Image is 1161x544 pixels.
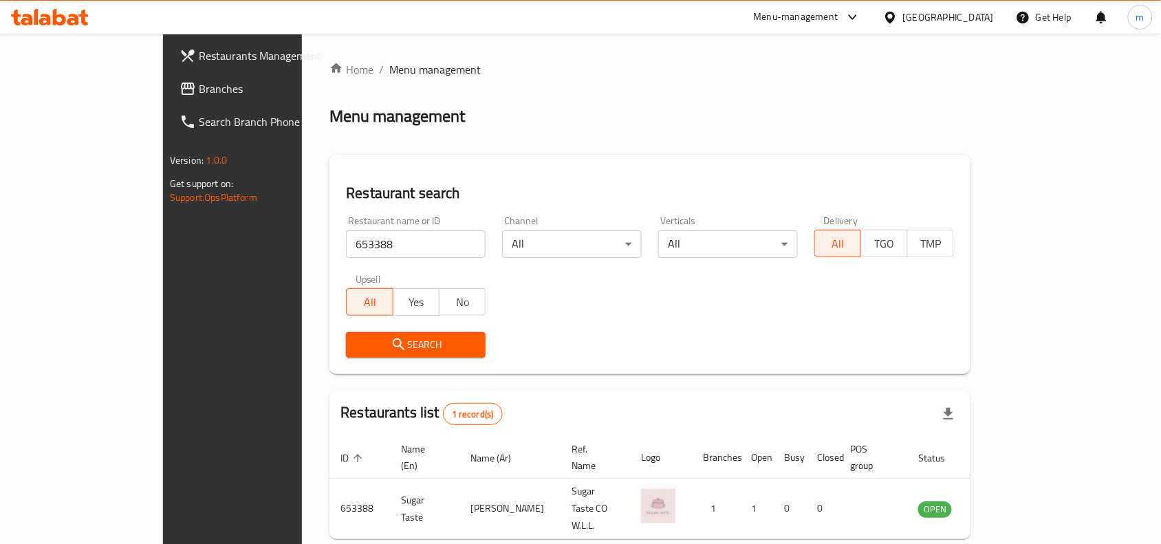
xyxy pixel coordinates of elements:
[658,230,798,258] div: All
[170,175,233,193] span: Get support on:
[352,292,387,312] span: All
[206,151,227,169] span: 1.0.0
[346,288,393,316] button: All
[357,336,475,353] span: Search
[199,47,346,64] span: Restaurants Management
[390,479,459,539] td: Sugar Taste
[401,441,443,474] span: Name (En)
[572,441,614,474] span: Ref. Name
[932,398,965,431] div: Export file
[439,288,486,316] button: No
[740,479,773,539] td: 1
[199,113,346,130] span: Search Branch Phone
[459,479,561,539] td: [PERSON_NAME]
[913,234,948,254] span: TMP
[821,234,856,254] span: All
[907,230,954,257] button: TMP
[169,39,357,72] a: Restaurants Management
[170,188,257,206] a: Support.OpsPlatform
[329,479,390,539] td: 653388
[329,105,465,127] h2: Menu management
[379,61,384,78] li: /
[199,80,346,97] span: Branches
[340,450,367,466] span: ID
[561,479,630,539] td: Sugar Taste CO W.L.L.
[773,479,806,539] td: 0
[860,230,907,257] button: TGO
[169,105,357,138] a: Search Branch Phone
[1136,10,1144,25] span: m
[340,402,502,425] h2: Restaurants list
[806,437,839,479] th: Closed
[814,230,861,257] button: All
[470,450,529,466] span: Name (Ar)
[850,441,891,474] span: POS group
[641,489,675,523] img: Sugar Taste
[692,479,740,539] td: 1
[502,230,642,258] div: All
[773,437,806,479] th: Busy
[329,61,970,78] nav: breadcrumb
[445,292,480,312] span: No
[918,450,963,466] span: Status
[393,288,440,316] button: Yes
[346,230,486,258] input: Search for restaurant name or ID..
[867,234,902,254] span: TGO
[169,72,357,105] a: Branches
[903,10,994,25] div: [GEOGRAPHIC_DATA]
[329,437,1027,539] table: enhanced table
[399,292,434,312] span: Yes
[630,437,692,479] th: Logo
[356,274,381,284] label: Upsell
[754,9,838,25] div: Menu-management
[692,437,740,479] th: Branches
[806,479,839,539] td: 0
[170,151,204,169] span: Version:
[389,61,481,78] span: Menu management
[443,403,503,425] div: Total records count
[824,216,858,226] label: Delivery
[918,501,952,517] span: OPEN
[444,408,502,421] span: 1 record(s)
[346,332,486,358] button: Search
[346,183,954,204] h2: Restaurant search
[740,437,773,479] th: Open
